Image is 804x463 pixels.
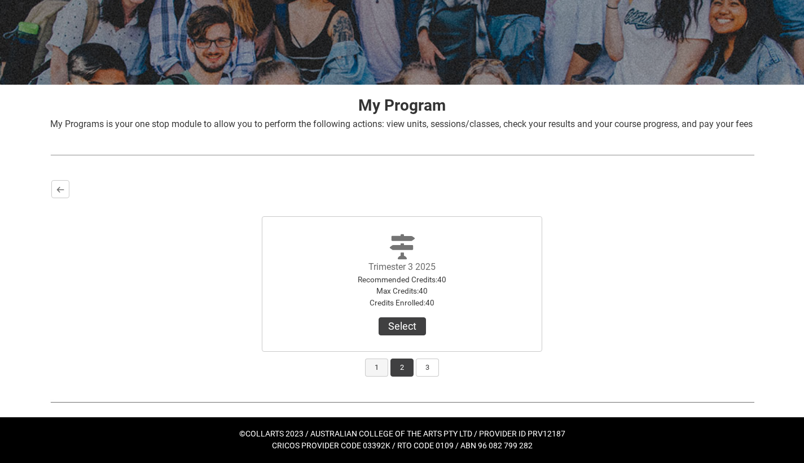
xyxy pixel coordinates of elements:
[390,359,414,377] button: 2
[379,317,426,335] button: Trimester 3 2025Recommended Credits:40Max Credits:40Credits Enrolled:40
[365,359,388,377] button: 1
[50,119,753,129] span: My Programs is your one stop module to allow you to perform the following actions: view units, se...
[358,96,446,115] strong: My Program
[339,274,465,285] div: Recommended Credits : 40
[51,180,69,198] button: Back
[416,359,439,377] button: 3
[339,297,465,308] div: Credits Enrolled : 40
[368,261,436,272] label: Trimester 3 2025
[50,396,754,408] img: REDU_GREY_LINE
[50,149,754,161] img: REDU_GREY_LINE
[339,285,465,296] div: Max Credits : 40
